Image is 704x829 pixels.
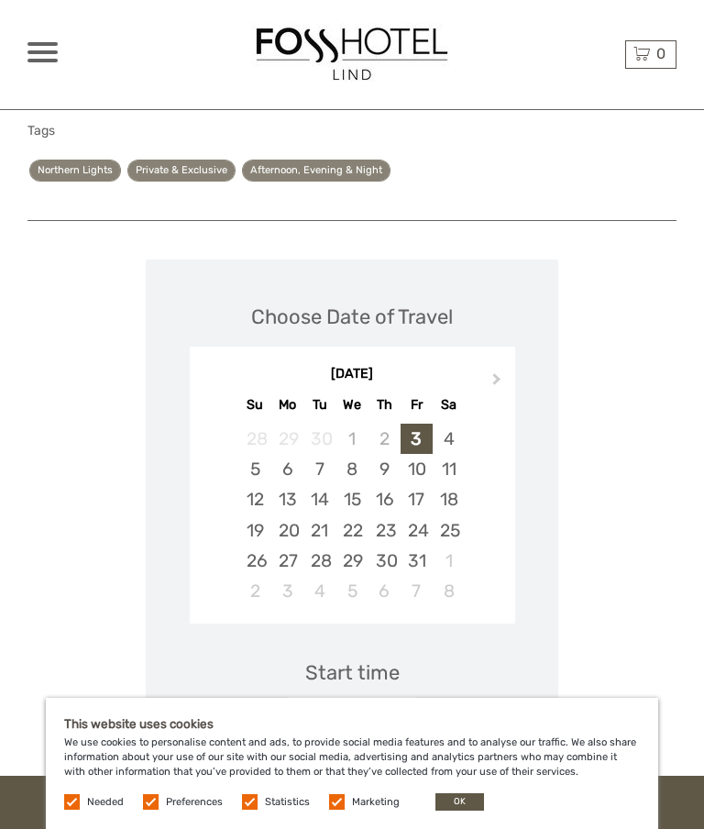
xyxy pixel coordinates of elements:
div: We [335,392,368,417]
div: Choose Saturday, October 11th, 2025 [433,454,465,484]
div: Choose Monday, November 3rd, 2025 [271,576,303,606]
div: month 2025-10 [195,424,509,606]
div: Choose Tuesday, November 4th, 2025 [303,576,335,606]
div: Choose Friday, October 24th, 2025 [401,515,433,546]
div: Choose Sunday, November 2nd, 2025 [239,576,271,606]
div: Choose Monday, October 20th, 2025 [271,515,303,546]
div: Choose Tuesday, October 7th, 2025 [303,454,335,484]
div: Choose Sunday, October 5th, 2025 [239,454,271,484]
div: Choose Sunday, October 19th, 2025 [239,515,271,546]
div: Choose Saturday, November 8th, 2025 [433,576,465,606]
div: Choose Tuesday, October 14th, 2025 [303,484,335,514]
img: 1558-f877dab1-b831-4070-87d7-0a2017c1294e_logo_big.jpg [251,23,453,86]
h5: This website uses cookies [64,716,640,731]
div: Not available Sunday, September 28th, 2025 [239,424,271,454]
div: Choose Friday, October 10th, 2025 [401,454,433,484]
div: Su [239,392,271,417]
div: Not available Thursday, October 2nd, 2025 [368,424,401,454]
label: Marketing [352,795,400,810]
div: Not available Tuesday, September 30th, 2025 [303,424,335,454]
div: Choose Tuesday, October 28th, 2025 [303,546,335,576]
div: We use cookies to personalise content and ads, to provide social media features and to analyse ou... [46,698,658,829]
div: Choose Friday, November 7th, 2025 [401,576,433,606]
div: Choose Date of Travel [251,303,453,331]
div: Tu [303,392,335,417]
div: Choose Friday, October 3rd, 2025 [401,424,433,454]
a: Afternoon, Evening & Night [242,160,390,182]
div: Choose Thursday, October 23rd, 2025 [368,515,401,546]
div: Choose Thursday, October 16th, 2025 [368,484,401,514]
div: Choose Saturday, November 1st, 2025 [433,546,465,576]
span: 0 [654,45,668,62]
div: Choose Monday, October 6th, 2025 [271,454,303,484]
button: Open LiveChat chat widget [15,7,70,62]
label: Preferences [166,795,223,810]
div: Choose Wednesday, October 8th, 2025 [335,454,368,484]
div: Choose Friday, October 17th, 2025 [401,484,433,514]
div: Choose Sunday, October 12th, 2025 [239,484,271,514]
div: Not available Wednesday, October 1st, 2025 [335,424,368,454]
div: Mo [271,392,303,417]
div: Choose Friday, October 31st, 2025 [401,546,433,576]
div: Choose Wednesday, October 29th, 2025 [335,546,368,576]
a: Private & Exclusive [127,160,236,182]
div: Choose Saturday, October 25th, 2025 [433,515,465,546]
div: Choose Saturday, October 4th, 2025 [433,424,465,454]
h5: Tags [27,124,676,139]
div: Fr [401,392,433,417]
div: Choose Wednesday, October 15th, 2025 [335,484,368,514]
label: Statistics [265,795,310,810]
div: Choose Thursday, October 30th, 2025 [368,546,401,576]
div: Choose Monday, October 13th, 2025 [271,484,303,514]
a: Northern Lights [29,160,121,182]
div: Choose Thursday, November 6th, 2025 [368,576,401,606]
div: Choose Wednesday, November 5th, 2025 [335,576,368,606]
div: Sa [433,392,465,417]
button: OK [435,793,484,811]
div: Choose Thursday, October 9th, 2025 [368,454,401,484]
div: Not available Monday, September 29th, 2025 [271,424,303,454]
div: Choose Monday, October 27th, 2025 [271,546,303,576]
div: Choose Wednesday, October 22nd, 2025 [335,515,368,546]
div: Choose Tuesday, October 21st, 2025 [303,515,335,546]
div: Th [368,392,401,417]
div: [DATE] [190,365,515,384]
div: Choose Sunday, October 26th, 2025 [239,546,271,576]
div: Start time [305,658,400,687]
label: Needed [87,795,124,810]
div: Choose Saturday, October 18th, 2025 [433,484,465,514]
button: Next Month [484,370,513,399]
